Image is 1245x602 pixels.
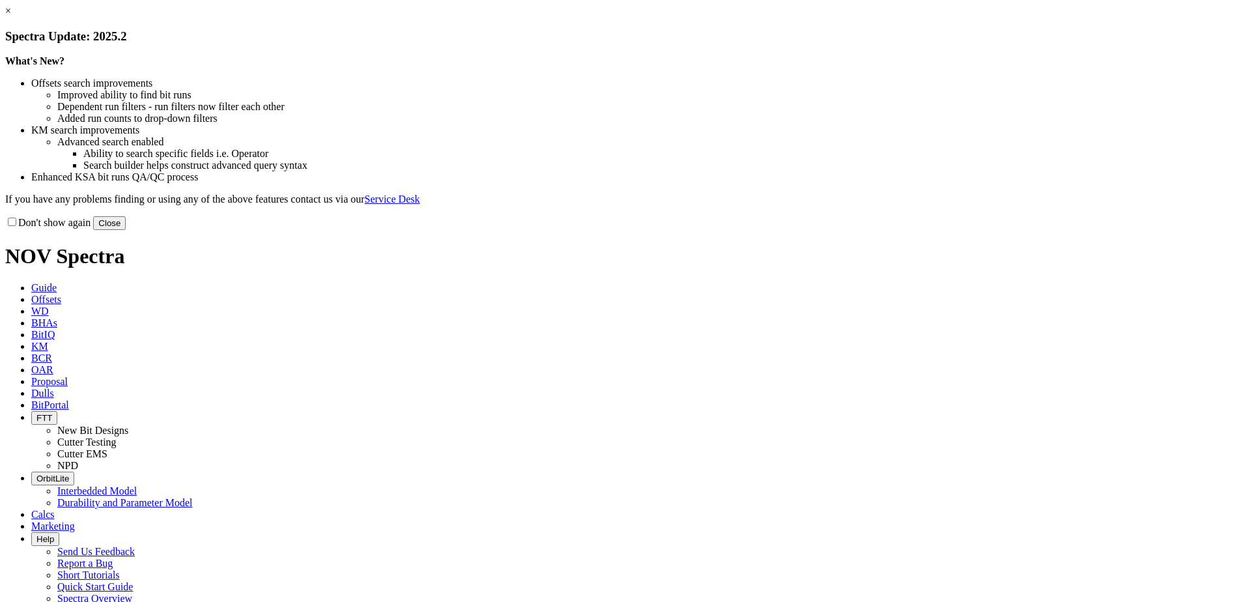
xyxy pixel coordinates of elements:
span: WD [31,306,49,317]
input: Don't show again [8,218,16,226]
label: Don't show again [5,217,91,228]
p: If you have any problems finding or using any of the above features contact us via our [5,193,1240,205]
li: KM search improvements [31,124,1240,136]
span: Offsets [31,294,61,305]
span: FTT [36,413,52,423]
a: Cutter EMS [57,448,107,459]
a: Quick Start Guide [57,581,133,592]
span: Guide [31,282,57,293]
li: Enhanced KSA bit runs QA/QC process [31,171,1240,183]
span: BitIQ [31,329,55,340]
a: × [5,5,11,16]
li: Advanced search enabled [57,136,1240,148]
span: OAR [31,364,53,375]
span: Marketing [31,521,75,532]
button: Close [93,216,126,230]
a: Service Desk [365,193,420,205]
span: Dulls [31,388,54,399]
span: OrbitLite [36,474,69,483]
a: Cutter Testing [57,437,117,448]
a: Report a Bug [57,558,113,569]
li: Offsets search improvements [31,78,1240,89]
a: New Bit Designs [57,425,128,436]
a: Interbedded Model [57,485,137,496]
span: BHAs [31,317,57,328]
span: BitPortal [31,399,69,410]
a: Send Us Feedback [57,546,135,557]
h3: Spectra Update: 2025.2 [5,29,1240,44]
li: Search builder helps construct advanced query syntax [83,160,1240,171]
a: NPD [57,460,78,471]
li: Improved ability to find bit runs [57,89,1240,101]
span: Calcs [31,509,55,520]
strong: What's New? [5,55,64,66]
a: Durability and Parameter Model [57,497,193,508]
h1: NOV Spectra [5,244,1240,268]
a: Short Tutorials [57,569,120,580]
span: Help [36,534,54,544]
span: Proposal [31,376,68,387]
li: Ability to search specific fields i.e. Operator [83,148,1240,160]
span: KM [31,341,48,352]
li: Dependent run filters - run filters now filter each other [57,101,1240,113]
span: BCR [31,352,52,364]
li: Added run counts to drop-down filters [57,113,1240,124]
